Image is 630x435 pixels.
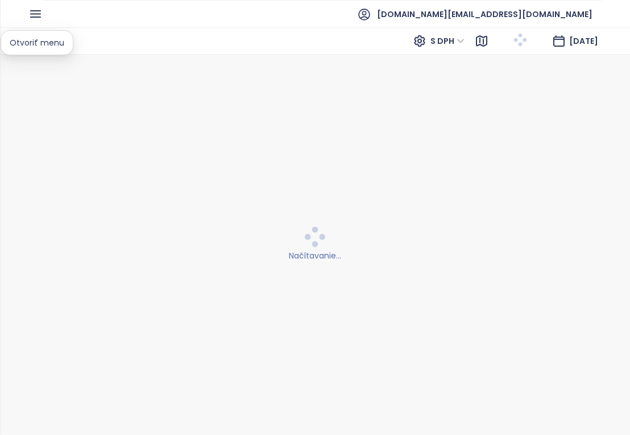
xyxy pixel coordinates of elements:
[430,32,465,50] span: S DPH
[569,35,598,47] span: [DATE]
[1,30,73,55] div: Otvoriť menu
[377,1,592,28] span: [DOMAIN_NAME][EMAIL_ADDRESS][DOMAIN_NAME]
[7,249,623,262] div: Načítavanie...
[28,30,70,52] div: Domov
